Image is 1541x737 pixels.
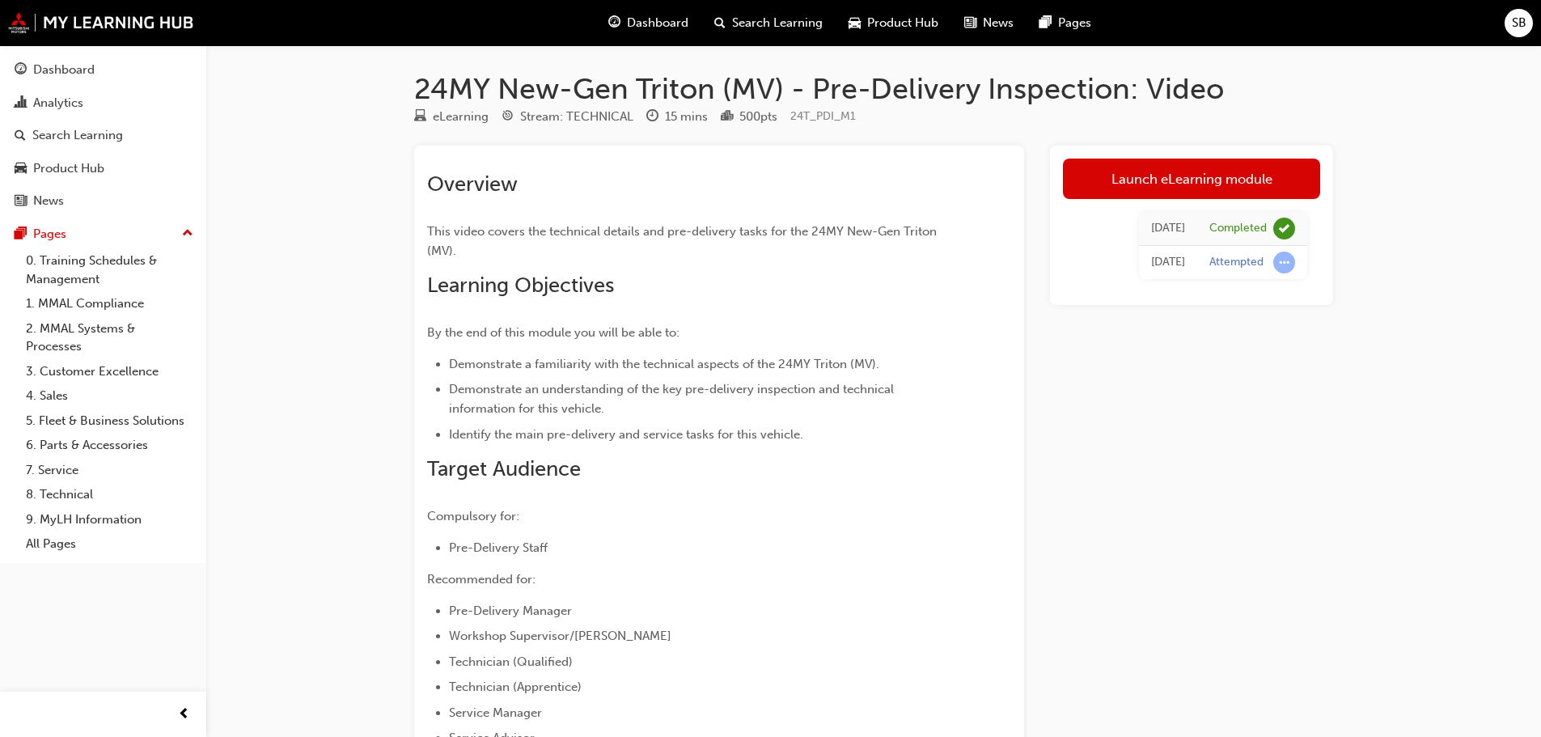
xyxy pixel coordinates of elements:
[1273,252,1295,273] span: learningRecordVerb_ATTEMPT-icon
[1039,13,1052,33] span: pages-icon
[1027,6,1104,40] a: pages-iconPages
[19,482,200,507] a: 8. Technical
[449,604,572,618] span: Pre-Delivery Manager
[15,227,27,242] span: pages-icon
[849,13,861,33] span: car-icon
[6,219,200,249] button: Pages
[19,409,200,434] a: 5. Fleet & Business Solutions
[721,110,733,125] span: podium-icon
[867,14,938,32] span: Product Hub
[427,172,518,197] span: Overview
[19,383,200,409] a: 4. Sales
[1512,14,1526,32] span: SB
[33,192,64,210] div: News
[427,273,614,298] span: Learning Objectives
[414,110,426,125] span: learningResourceType_ELEARNING-icon
[449,629,671,643] span: Workshop Supervisor/[PERSON_NAME]
[15,96,27,111] span: chart-icon
[646,107,708,127] div: Duration
[15,194,27,209] span: news-icon
[19,532,200,557] a: All Pages
[15,129,26,143] span: search-icon
[19,458,200,483] a: 7. Service
[449,382,897,416] span: Demonstrate an understanding of the key pre-delivery inspection and technical information for thi...
[19,316,200,359] a: 2. MMAL Systems & Processes
[6,154,200,184] a: Product Hub
[595,6,701,40] a: guage-iconDashboard
[1151,219,1185,238] div: Fri Feb 28 2025 16:06:08 GMT+1000 (Australian Eastern Standard Time)
[32,126,123,145] div: Search Learning
[414,71,1333,107] h1: 24MY New-Gen Triton (MV) - Pre-Delivery Inspection: Video
[19,359,200,384] a: 3. Customer Excellence
[6,88,200,118] a: Analytics
[1209,221,1267,236] div: Completed
[732,14,823,32] span: Search Learning
[701,6,836,40] a: search-iconSearch Learning
[790,109,856,123] span: Learning resource code
[33,225,66,244] div: Pages
[951,6,1027,40] a: news-iconNews
[6,55,200,85] a: Dashboard
[427,572,536,587] span: Recommended for:
[1151,253,1185,272] div: Fri Feb 28 2025 15:24:33 GMT+1000 (Australian Eastern Standard Time)
[414,107,489,127] div: Type
[15,162,27,176] span: car-icon
[449,357,879,371] span: Demonstrate a familiarity with the technical aspects of the 24MY Triton (MV).
[19,291,200,316] a: 1. MMAL Compliance
[433,108,489,126] div: eLearning
[1209,255,1264,270] div: Attempted
[1063,159,1320,199] a: Launch eLearning module
[449,680,582,694] span: Technician (Apprentice)
[33,94,83,112] div: Analytics
[6,121,200,150] a: Search Learning
[714,13,726,33] span: search-icon
[427,509,519,523] span: Compulsory for:
[627,14,688,32] span: Dashboard
[502,110,514,125] span: target-icon
[6,52,200,219] button: DashboardAnalyticsSearch LearningProduct HubNews
[665,108,708,126] div: 15 mins
[427,325,679,340] span: By the end of this module you will be able to:
[964,13,976,33] span: news-icon
[608,13,620,33] span: guage-icon
[178,705,190,725] span: prev-icon
[33,159,104,178] div: Product Hub
[449,540,548,555] span: Pre-Delivery Staff
[19,248,200,291] a: 0. Training Schedules & Management
[427,456,581,481] span: Target Audience
[182,223,193,244] span: up-icon
[502,107,633,127] div: Stream
[33,61,95,79] div: Dashboard
[449,654,573,669] span: Technician (Qualified)
[15,63,27,78] span: guage-icon
[646,110,658,125] span: clock-icon
[520,108,633,126] div: Stream: TECHNICAL
[6,186,200,216] a: News
[19,507,200,532] a: 9. MyLH Information
[983,14,1014,32] span: News
[8,12,194,33] img: mmal
[836,6,951,40] a: car-iconProduct Hub
[19,433,200,458] a: 6. Parts & Accessories
[1058,14,1091,32] span: Pages
[739,108,777,126] div: 500 pts
[427,224,940,258] span: This video covers the technical details and pre-delivery tasks for the 24MY New-Gen Triton (MV).
[449,427,803,442] span: Identify the main pre-delivery and service tasks for this vehicle.
[1273,218,1295,239] span: learningRecordVerb_COMPLETE-icon
[1505,9,1533,37] button: SB
[721,107,777,127] div: Points
[449,705,542,720] span: Service Manager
